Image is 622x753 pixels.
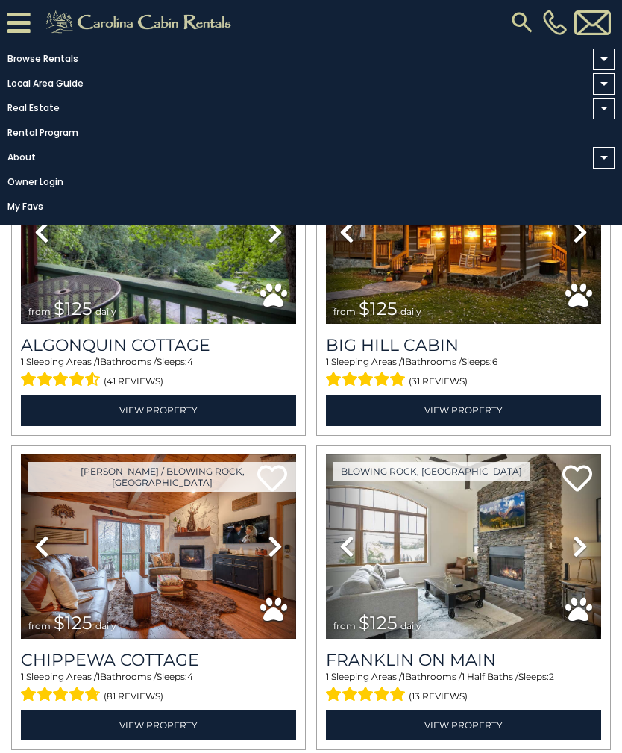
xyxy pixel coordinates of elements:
span: 2 [549,671,554,682]
span: daily [95,306,116,317]
span: 1 Half Baths / [462,671,518,682]
a: Add to favorites [562,463,592,496]
div: Sleeping Areas / Bathrooms / Sleeps: [326,670,601,706]
span: 1 [97,356,100,367]
div: Sleeping Areas / Bathrooms / Sleeps: [21,670,296,706]
span: 1 [97,671,100,682]
span: 1 [402,671,405,682]
span: $125 [359,612,398,634]
span: 4 [187,356,193,367]
a: Franklin On Main [326,650,601,670]
span: $125 [54,298,92,319]
span: from [28,306,51,317]
img: search-regular.svg [509,9,535,36]
a: View Property [21,395,296,425]
span: 1 [21,671,24,682]
span: daily [400,306,421,317]
span: 1 [326,671,329,682]
div: Sleeping Areas / Bathrooms / Sleeps: [326,355,601,391]
a: Algonquin Cottage [21,335,296,355]
img: thumbnail_163259794.jpeg [21,454,296,639]
img: Khaki-logo.png [38,7,244,37]
a: View Property [326,395,601,425]
span: 1 [21,356,24,367]
a: View Property [21,710,296,740]
span: $125 [54,612,92,634]
span: 1 [326,356,329,367]
a: Blowing Rock, [GEOGRAPHIC_DATA] [333,462,530,481]
span: 1 [402,356,405,367]
span: from [333,306,356,317]
span: $125 [359,298,398,319]
a: [PHONE_NUMBER] [539,10,571,35]
span: (13 reviews) [409,687,468,706]
a: Chippewa Cottage [21,650,296,670]
img: thumbnail_163264183.jpeg [21,140,296,324]
span: 4 [187,671,193,682]
div: Sleeping Areas / Bathrooms / Sleeps: [21,355,296,391]
span: (81 reviews) [104,687,163,706]
span: from [333,620,356,631]
span: (31 reviews) [409,372,468,391]
a: Big Hill Cabin [326,335,601,355]
img: thumbnail_163280488.jpeg [326,140,601,324]
span: 6 [492,356,497,367]
span: (41 reviews) [104,372,163,391]
img: thumbnail_167127309.jpeg [326,454,601,639]
span: from [28,620,51,631]
a: View Property [326,710,601,740]
span: daily [400,620,421,631]
a: [PERSON_NAME] / Blowing Rock, [GEOGRAPHIC_DATA] [28,462,296,492]
span: daily [95,620,116,631]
